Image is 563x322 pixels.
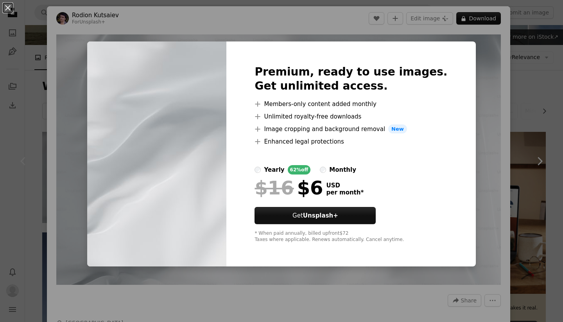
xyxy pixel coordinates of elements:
[303,212,338,219] strong: Unsplash+
[320,167,326,173] input: monthly
[255,65,447,93] h2: Premium, ready to use images. Get unlimited access.
[255,167,261,173] input: yearly62%off
[329,165,356,174] div: monthly
[255,178,294,198] span: $16
[255,137,447,146] li: Enhanced legal protections
[255,230,447,243] div: * When paid annually, billed upfront $72 Taxes where applicable. Renews automatically. Cancel any...
[388,124,407,134] span: New
[326,182,364,189] span: USD
[255,124,447,134] li: Image cropping and background removal
[255,99,447,109] li: Members-only content added monthly
[288,165,311,174] div: 62% off
[264,165,284,174] div: yearly
[255,178,323,198] div: $6
[255,112,447,121] li: Unlimited royalty-free downloads
[255,207,376,224] a: GetUnsplash+
[326,189,364,196] span: per month *
[87,41,226,267] img: premium_photo-1699475761787-6cf4aa05a47d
